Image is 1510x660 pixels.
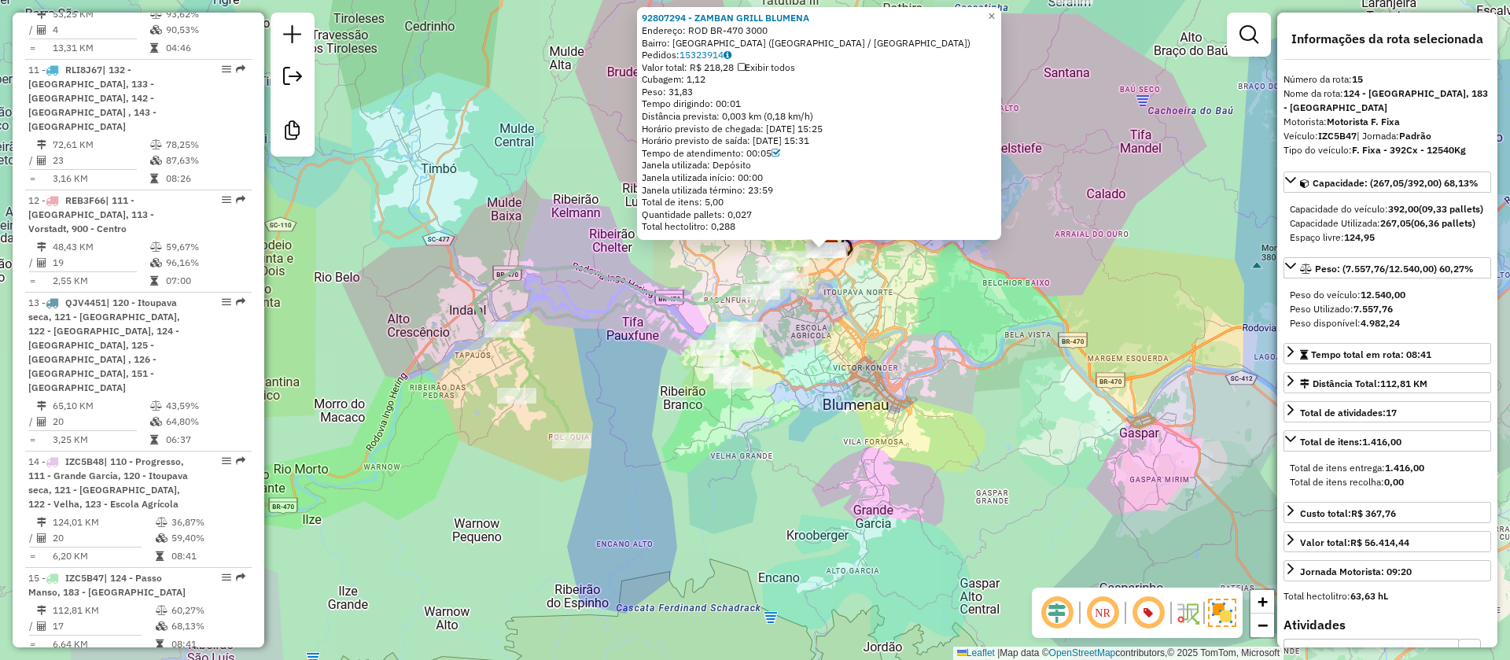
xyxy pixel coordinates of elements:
[150,25,162,35] i: % de utilização da cubagem
[28,455,188,510] span: 14 -
[1362,436,1401,448] strong: 1.416,00
[37,417,46,426] i: Total de Atividades
[1283,589,1491,603] div: Total hectolitro:
[52,239,149,255] td: 48,43 KM
[1290,302,1485,316] div: Peso Utilizado:
[52,22,149,38] td: 4
[150,276,158,286] i: Tempo total em rota
[1258,592,1268,611] span: +
[1399,130,1431,142] strong: Padrão
[1283,257,1491,278] a: Peso: (7.557,76/12.540,00) 60,27%
[165,137,245,153] td: 78,25%
[52,432,149,448] td: 3,25 KM
[150,417,162,426] i: % de utilização da cubagem
[52,153,149,168] td: 23
[222,456,231,466] em: Opções
[171,636,245,652] td: 08:41
[1283,282,1491,337] div: Peso: (7.557,76/12.540,00) 60,27%
[37,25,46,35] i: Total de Atividades
[642,184,996,197] div: Janela utilizada término: 23:59
[1283,618,1491,632] h4: Atividades
[997,647,1000,658] span: |
[52,618,155,634] td: 17
[150,174,158,183] i: Tempo total em rota
[28,297,180,393] span: | 120 - Itoupava seca, 121 - [GEOGRAPHIC_DATA], 122 - [GEOGRAPHIC_DATA], 124 - [GEOGRAPHIC_DATA],...
[1283,72,1491,87] div: Número da rota:
[277,115,308,150] a: Criar modelo
[28,530,36,546] td: /
[1283,87,1491,115] div: Nome da rota:
[150,435,158,444] i: Tempo total em rota
[165,6,245,22] td: 93,62%
[1283,87,1488,113] strong: 124 - [GEOGRAPHIC_DATA], 183 - [GEOGRAPHIC_DATA]
[165,398,245,414] td: 43,59%
[1344,231,1375,243] strong: 124,95
[52,530,155,546] td: 20
[1300,407,1397,418] span: Total de atividades:
[52,603,155,618] td: 112,81 KM
[642,12,809,24] a: 92807294 - ZAMBAN GRILL BLUMENA
[150,401,162,411] i: % de utilização do peso
[1250,614,1274,637] a: Zoom out
[150,43,158,53] i: Tempo total em rota
[1419,203,1483,215] strong: (09,33 pallets)
[642,86,693,98] span: Peso: 31,83
[1290,289,1405,301] span: Peso do veículo:
[165,171,245,186] td: 08:26
[1380,217,1411,229] strong: 267,05
[957,647,995,658] a: Leaflet
[277,19,308,54] a: Nova sessão e pesquisa
[52,137,149,153] td: 72,61 KM
[1283,31,1491,46] h4: Informações da rota selecionada
[1313,177,1479,189] span: Capacidade: (267,05/392,00) 68,13%
[65,64,102,76] span: RLI8J67
[52,255,149,271] td: 19
[1300,565,1412,579] div: Jornada Motorista: 09:20
[236,195,245,205] em: Rota exportada
[150,242,162,252] i: % de utilização do peso
[65,455,104,467] span: IZC5B48
[1283,531,1491,552] a: Valor total:R$ 56.414,44
[772,147,780,159] a: Com service time
[1283,372,1491,393] a: Distância Total:112,81 KM
[236,573,245,582] em: Rota exportada
[642,220,996,233] div: Total hectolitro: 0,288
[28,22,36,38] td: /
[642,37,996,50] div: Bairro: [GEOGRAPHIC_DATA] ([GEOGRAPHIC_DATA] / [GEOGRAPHIC_DATA])
[1283,455,1491,496] div: Total de itens:1.416,00
[236,297,245,307] em: Rota exportada
[28,273,36,289] td: =
[1258,615,1268,635] span: −
[28,432,36,448] td: =
[1283,343,1491,364] a: Tempo total em rota: 08:41
[171,548,245,564] td: 08:41
[28,572,186,598] span: | 124 - Passo Manso, 183 - [GEOGRAPHIC_DATA]
[1300,377,1427,391] div: Distância Total:
[28,618,36,634] td: /
[37,140,46,149] i: Distância Total
[52,548,155,564] td: 6,20 KM
[52,414,149,430] td: 20
[1283,502,1491,523] a: Custo total:R$ 367,76
[52,6,149,22] td: 53,25 KM
[165,432,245,448] td: 06:37
[28,572,186,598] span: 15 -
[37,258,46,267] i: Total de Atividades
[222,297,231,307] em: Opções
[724,50,731,60] i: Observações
[642,24,996,37] div: Endereço: ROD BR-470 3000
[28,64,157,132] span: | 132 - [GEOGRAPHIC_DATA], 133 - [GEOGRAPHIC_DATA], 142 - [GEOGRAPHIC_DATA] , 143 - [GEOGRAPHIC_D...
[1327,116,1400,127] strong: Motorista F. Fixa
[28,40,36,56] td: =
[165,273,245,289] td: 07:00
[1283,171,1491,193] a: Capacidade: (267,05/392,00) 68,13%
[150,156,162,165] i: % de utilização da cubagem
[642,135,996,147] div: Horário previsto de saída: [DATE] 15:31
[1049,647,1116,658] a: OpenStreetMap
[1038,594,1076,632] span: Ocultar deslocamento
[65,194,105,206] span: REB3F66
[28,171,36,186] td: =
[1385,462,1424,474] strong: 1.416,00
[642,159,996,171] div: Janela utilizada: Depósito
